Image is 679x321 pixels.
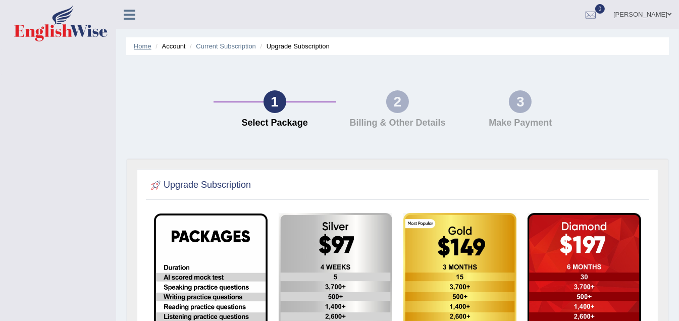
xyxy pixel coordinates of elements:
div: 3 [509,90,532,113]
span: 0 [595,4,605,14]
div: 1 [264,90,286,113]
a: Current Subscription [196,42,256,50]
h2: Upgrade Subscription [148,178,251,193]
div: 2 [386,90,409,113]
li: Account [153,41,185,51]
h4: Billing & Other Details [341,118,454,128]
h4: Select Package [219,118,331,128]
h4: Make Payment [464,118,577,128]
li: Upgrade Subscription [258,41,330,51]
a: Home [134,42,151,50]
